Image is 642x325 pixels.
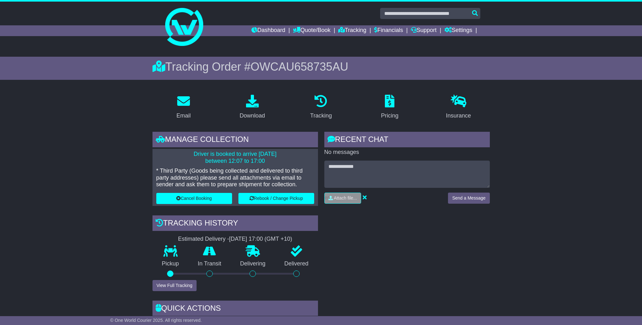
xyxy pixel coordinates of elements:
[110,318,202,323] span: © One World Courier 2025. All rights reserved.
[306,92,336,122] a: Tracking
[448,193,490,204] button: Send a Message
[293,25,330,36] a: Quote/Book
[238,193,314,204] button: Rebook / Change Pickup
[338,25,366,36] a: Tracking
[240,112,265,120] div: Download
[152,132,318,149] div: Manage collection
[275,260,318,267] p: Delivered
[152,260,189,267] p: Pickup
[381,112,399,120] div: Pricing
[152,215,318,233] div: Tracking history
[236,92,269,122] a: Download
[324,149,490,156] p: No messages
[377,92,403,122] a: Pricing
[152,60,490,73] div: Tracking Order #
[251,25,285,36] a: Dashboard
[442,92,475,122] a: Insurance
[152,301,318,318] div: Quick Actions
[229,236,292,243] div: [DATE] 17:00 (GMT +10)
[411,25,437,36] a: Support
[324,132,490,149] div: RECENT CHAT
[176,112,191,120] div: Email
[250,60,348,73] span: OWCAU658735AU
[374,25,403,36] a: Financials
[152,280,197,291] button: View Full Tracking
[310,112,332,120] div: Tracking
[156,151,314,164] p: Driver is booked to arrive [DATE] between 12:07 to 17:00
[231,260,275,267] p: Delivering
[156,168,314,188] p: * Third Party (Goods being collected and delivered to third party addresses) please send all atta...
[152,236,318,243] div: Estimated Delivery -
[172,92,195,122] a: Email
[156,193,232,204] button: Cancel Booking
[446,112,471,120] div: Insurance
[188,260,231,267] p: In Transit
[444,25,472,36] a: Settings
